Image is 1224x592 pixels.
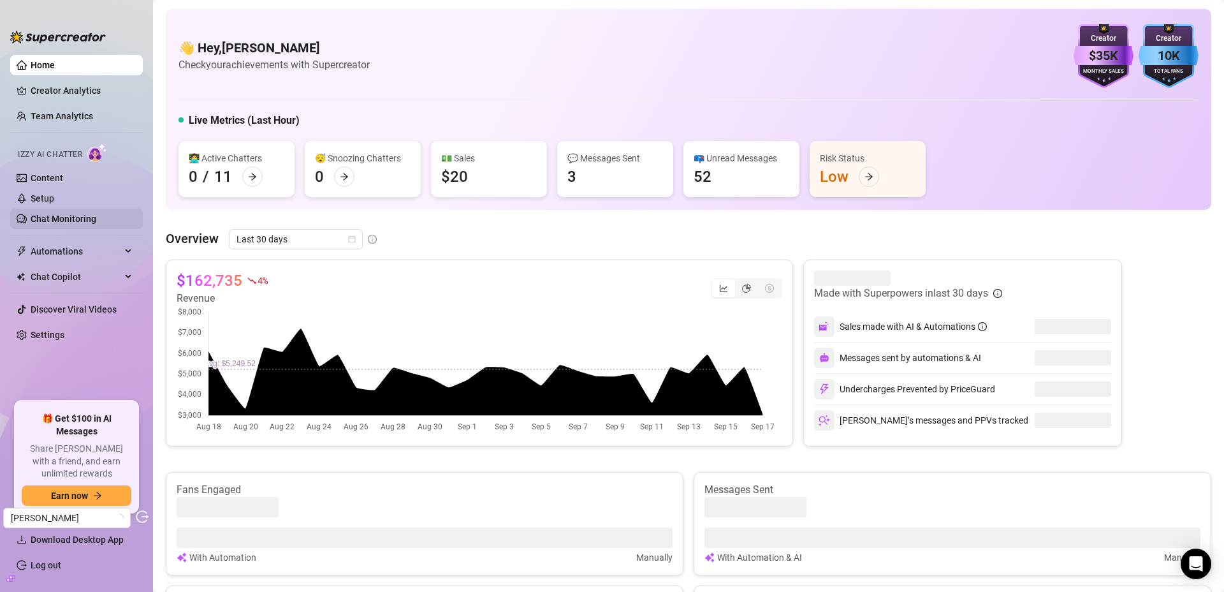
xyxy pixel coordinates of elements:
[819,353,829,363] img: svg%3e
[1164,551,1200,565] article: Manually
[136,510,149,523] span: logout
[177,291,267,306] article: Revenue
[31,267,121,287] span: Chat Copilot
[864,172,873,181] span: arrow-right
[567,166,576,187] div: 3
[31,535,124,545] span: Download Desktop App
[1139,24,1198,88] img: blue-badge-DgoSNQY1.svg
[10,31,106,43] img: logo-BBDzfeDw.svg
[1139,46,1198,66] div: 10K
[178,39,370,57] h4: 👋 Hey, [PERSON_NAME]
[315,151,411,165] div: 😴 Snoozing Chatters
[189,151,284,165] div: 👩‍💻 Active Chatters
[31,111,93,121] a: Team Analytics
[711,278,782,299] div: segmented control
[1139,33,1198,45] div: Creator
[636,551,673,565] article: Manually
[31,241,121,262] span: Automations
[189,166,198,187] div: 0
[820,151,915,165] div: Risk Status
[248,172,257,181] span: arrow-right
[368,235,377,244] span: info-circle
[31,330,64,340] a: Settings
[978,322,987,331] span: info-circle
[1139,68,1198,76] div: Total Fans
[178,57,370,73] article: Check your achievements with Supercreator
[214,166,232,187] div: 11
[22,443,131,480] span: Share [PERSON_NAME] with a friend, and earn unlimited rewards
[17,272,25,281] img: Chat Copilot
[1181,549,1211,579] div: Open Intercom Messenger
[567,151,663,165] div: 💬 Messages Sent
[315,166,324,187] div: 0
[31,173,63,183] a: Content
[993,289,1002,298] span: info-circle
[814,379,995,399] div: Undercharges Prevented by PriceGuard
[6,574,15,583] span: build
[819,321,830,332] img: svg%3e
[166,229,219,248] article: Overview
[814,348,981,368] div: Messages sent by automations & AI
[31,214,96,224] a: Chat Monitoring
[814,410,1028,431] div: [PERSON_NAME]’s messages and PPVs tracked
[31,304,117,314] a: Discover Viral Videos
[93,491,102,500] span: arrow-right
[1074,33,1133,45] div: Creator
[237,230,355,249] span: Last 30 days
[1074,46,1133,66] div: $35K
[11,508,123,528] span: Jake
[765,284,774,293] span: dollar-circle
[694,166,711,187] div: 52
[177,270,242,291] article: $162,735
[189,113,300,128] h5: Live Metrics (Last Hour)
[177,483,673,497] article: Fans Engaged
[17,246,27,256] span: thunderbolt
[116,514,124,522] span: loading
[31,193,54,204] a: Setup
[694,151,789,165] div: 📪 Unread Messages
[51,491,88,501] span: Earn now
[348,235,356,243] span: calendar
[1074,24,1133,88] img: purple-badge-B9DA21FR.svg
[247,276,256,285] span: fall
[840,320,987,334] div: Sales made with AI & Automations
[819,383,830,395] img: svg%3e
[441,166,468,187] div: $20
[177,551,187,565] img: svg%3e
[441,151,537,165] div: 💵 Sales
[819,415,830,426] img: svg%3e
[742,284,751,293] span: pie-chart
[189,551,256,565] article: With Automation
[258,274,267,286] span: 4 %
[31,560,61,570] a: Log out
[704,551,715,565] img: svg%3e
[31,60,55,70] a: Home
[22,413,131,438] span: 🎁 Get $100 in AI Messages
[31,80,133,101] a: Creator Analytics
[17,535,27,545] span: download
[719,284,728,293] span: line-chart
[717,551,802,565] article: With Automation & AI
[340,172,349,181] span: arrow-right
[1074,68,1133,76] div: Monthly Sales
[18,149,82,161] span: Izzy AI Chatter
[22,485,131,506] button: Earn nowarrow-right
[704,483,1200,497] article: Messages Sent
[87,144,107,162] img: AI Chatter
[814,286,988,301] article: Made with Superpowers in last 30 days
